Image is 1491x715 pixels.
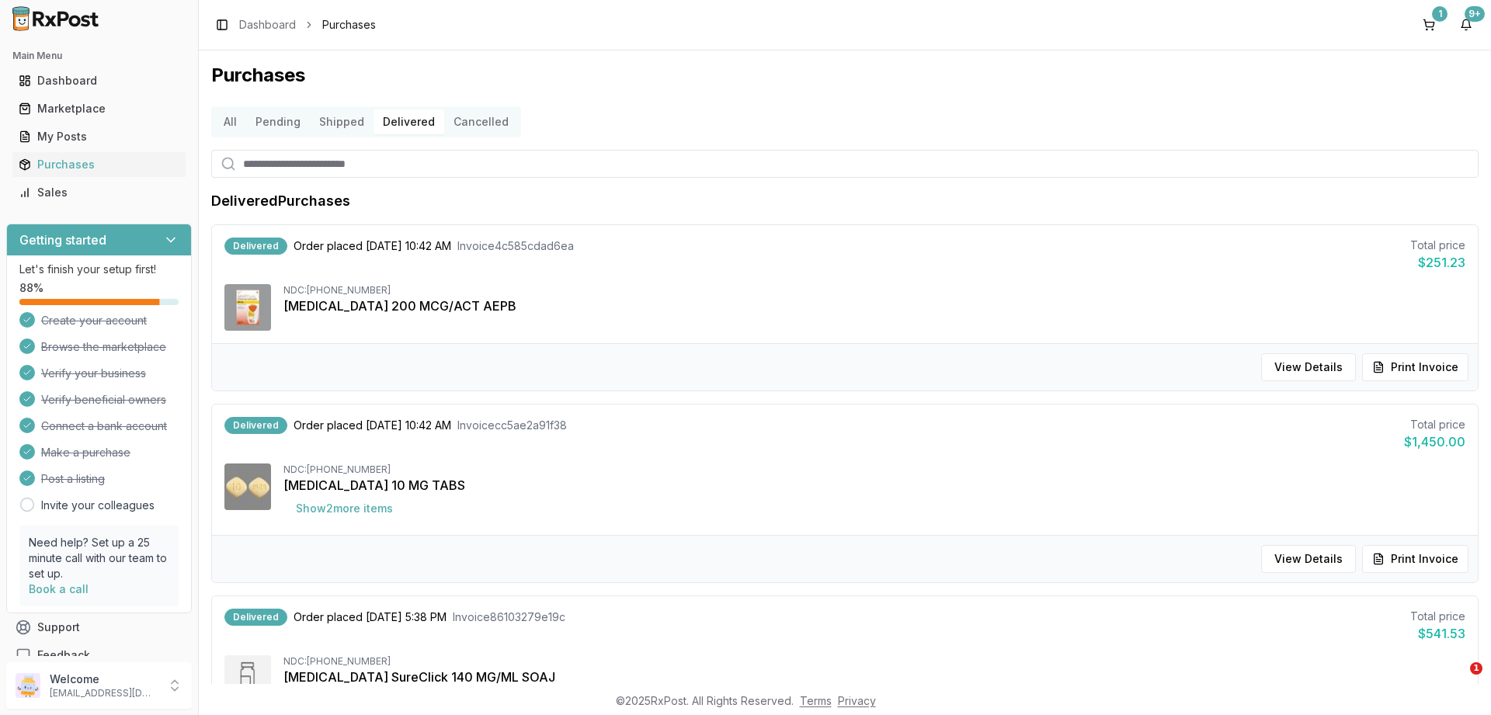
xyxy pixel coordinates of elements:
[1432,6,1448,22] div: 1
[322,17,376,33] span: Purchases
[283,284,1465,297] div: NDC: [PHONE_NUMBER]
[12,67,186,95] a: Dashboard
[838,694,876,707] a: Privacy
[1470,662,1482,675] span: 1
[374,109,444,134] button: Delivered
[6,96,192,121] button: Marketplace
[1362,545,1468,573] button: Print Invoice
[224,417,287,434] div: Delivered
[41,392,166,408] span: Verify beneficial owners
[16,673,40,698] img: User avatar
[1410,253,1465,272] div: $251.23
[1362,353,1468,381] button: Print Invoice
[41,313,147,328] span: Create your account
[19,262,179,277] p: Let's finish your setup first!
[19,157,179,172] div: Purchases
[453,609,565,625] span: Invoice 86103279e19c
[50,672,158,687] p: Welcome
[211,63,1479,88] h1: Purchases
[283,476,1465,495] div: [MEDICAL_DATA] 10 MG TABS
[12,151,186,179] a: Purchases
[50,687,158,699] p: [EMAIL_ADDRESS][DOMAIN_NAME]
[457,238,574,254] span: Invoice 4c585cdad6ea
[283,463,1465,476] div: NDC: [PHONE_NUMBER]
[12,95,186,123] a: Marketplace
[12,179,186,207] a: Sales
[41,498,155,513] a: Invite your colleagues
[1261,353,1356,381] button: View Details
[29,582,89,595] a: Book a call
[6,68,192,93] button: Dashboard
[6,6,106,31] img: RxPost Logo
[800,694,832,707] a: Terms
[1261,545,1356,573] button: View Details
[1416,12,1441,37] button: 1
[29,535,169,581] p: Need help? Set up a 25 minute call with our team to set up.
[19,231,106,249] h3: Getting started
[294,238,451,254] span: Order placed [DATE] 10:42 AM
[214,109,246,134] button: All
[283,668,1465,686] div: [MEDICAL_DATA] SureClick 140 MG/ML SOAJ
[283,297,1465,315] div: [MEDICAL_DATA] 200 MCG/ACT AEPB
[41,445,130,460] span: Make a purchase
[19,101,179,116] div: Marketplace
[1410,238,1465,253] div: Total price
[246,109,310,134] button: Pending
[19,280,43,296] span: 88 %
[294,418,451,433] span: Order placed [DATE] 10:42 AM
[1410,609,1465,624] div: Total price
[283,655,1465,668] div: NDC: [PHONE_NUMBER]
[6,641,192,669] button: Feedback
[6,180,192,205] button: Sales
[444,109,518,134] button: Cancelled
[12,123,186,151] a: My Posts
[19,73,179,89] div: Dashboard
[19,129,179,144] div: My Posts
[239,17,376,33] nav: breadcrumb
[1438,662,1475,699] iframe: Intercom live chat
[12,50,186,62] h2: Main Menu
[1465,6,1485,22] div: 9+
[457,418,567,433] span: Invoice cc5ae2a91f38
[224,609,287,626] div: Delivered
[6,124,192,149] button: My Posts
[310,109,374,134] button: Shipped
[239,17,296,33] a: Dashboard
[6,152,192,177] button: Purchases
[283,495,405,522] button: Show2more items
[41,471,105,487] span: Post a listing
[37,647,90,663] span: Feedback
[224,284,271,331] img: Arnuity Ellipta 200 MCG/ACT AEPB
[41,418,167,434] span: Connect a bank account
[1404,417,1465,432] div: Total price
[41,339,166,355] span: Browse the marketplace
[294,609,447,625] span: Order placed [DATE] 5:38 PM
[224,238,287,255] div: Delivered
[41,366,146,381] span: Verify your business
[1404,432,1465,451] div: $1,450.00
[211,190,350,212] h1: Delivered Purchases
[224,655,271,702] img: Repatha SureClick 140 MG/ML SOAJ
[1454,12,1479,37] button: 9+
[19,185,179,200] div: Sales
[6,613,192,641] button: Support
[224,463,271,510] img: Farxiga 10 MG TABS
[1410,624,1465,643] div: $541.53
